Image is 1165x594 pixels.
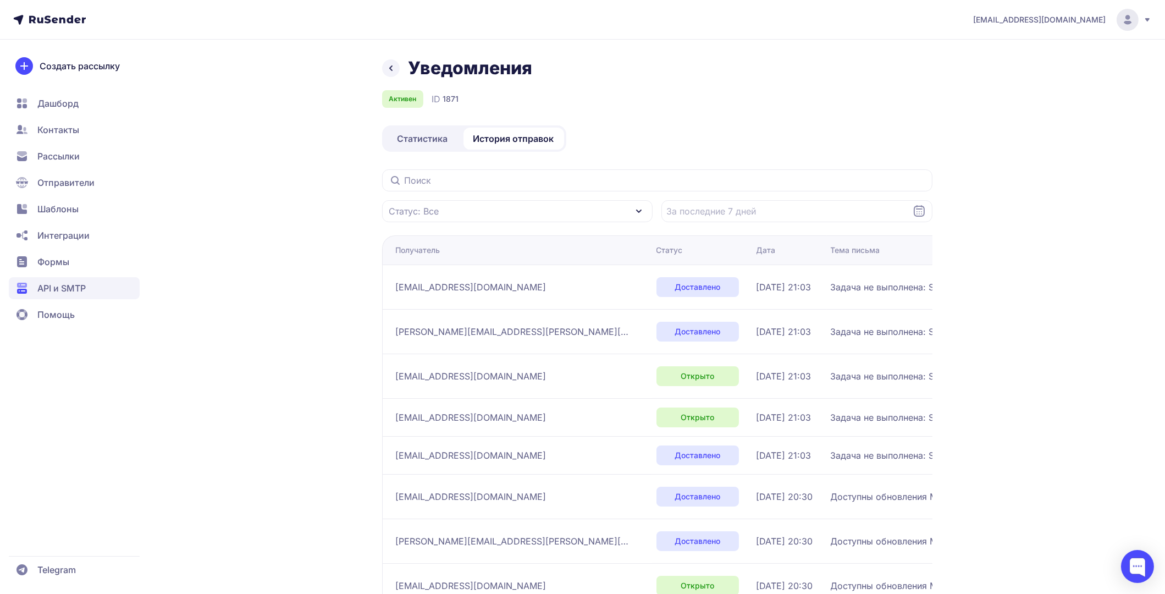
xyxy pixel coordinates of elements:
span: Открыто [681,371,714,382]
span: [EMAIL_ADDRESS][DOMAIN_NAME] [396,411,546,424]
span: Доставлено [675,326,720,337]
span: Открыто [681,412,714,423]
span: Активен [389,95,416,103]
span: [DATE] 20:30 [757,535,813,548]
span: [EMAIL_ADDRESS][DOMAIN_NAME] [396,280,546,294]
div: Статус [656,245,683,256]
span: Интеграции [37,229,90,242]
span: Открыто [681,580,714,591]
span: [DATE] 21:03 [757,449,811,462]
span: API и SMTP [37,282,86,295]
span: [DATE] 21:03 [757,280,811,294]
span: Дашборд [37,97,79,110]
div: ID [432,92,459,106]
span: Рассылки [37,150,80,163]
span: Доступны обновления Moodle ([URL][DOMAIN_NAME]) [831,490,1067,503]
span: Доставлено [675,450,720,461]
span: Задача не выполнена: Send user notifications [831,411,1024,424]
span: [EMAIL_ADDRESS][DOMAIN_NAME] [396,490,546,503]
span: [DATE] 21:03 [757,370,811,383]
span: Задача не выполнена: Send user notifications [831,325,1024,338]
span: [DATE] 21:03 [757,411,811,424]
span: [PERSON_NAME][EMAIL_ADDRESS][PERSON_NAME][DOMAIN_NAME] [396,535,632,548]
span: История отправок [473,132,554,145]
input: Поиск [382,169,932,191]
span: Доставлено [675,282,720,293]
span: Статус: Все [389,205,439,218]
div: Дата [757,245,776,256]
span: Задача не выполнена: Send user notifications [831,370,1024,383]
h1: Уведомления [408,57,533,79]
span: Формы [37,255,69,268]
span: [EMAIL_ADDRESS][DOMAIN_NAME] [396,370,546,383]
span: [EMAIL_ADDRESS][DOMAIN_NAME] [973,14,1106,25]
span: 1871 [443,94,459,105]
div: Получатель [396,245,440,256]
a: Статистика [384,128,461,150]
input: Datepicker input [661,200,932,222]
span: [PERSON_NAME][EMAIL_ADDRESS][PERSON_NAME][DOMAIN_NAME] [396,325,632,338]
span: Отправители [37,176,95,189]
span: Задача не выполнена: Send user notifications [831,280,1024,294]
span: [EMAIL_ADDRESS][DOMAIN_NAME] [396,579,546,592]
span: Доступны обновления Moodle ([URL][DOMAIN_NAME]) [831,579,1067,592]
span: Задача не выполнена: Send user notifications [831,449,1024,462]
span: [DATE] 20:30 [757,490,813,503]
div: Тема письма [831,245,880,256]
span: [EMAIL_ADDRESS][DOMAIN_NAME] [396,449,546,462]
span: [DATE] 20:30 [757,579,813,592]
a: Telegram [9,559,140,581]
span: Создать рассылку [40,59,120,73]
span: Помощь [37,308,75,321]
span: [DATE] 21:03 [757,325,811,338]
span: Доставлено [675,491,720,502]
span: Контакты [37,123,79,136]
span: Доступны обновления Moodle ([URL][DOMAIN_NAME]) [831,535,1067,548]
a: История отправок [463,128,564,150]
span: Статистика [397,132,448,145]
span: Шаблоны [37,202,79,216]
span: Telegram [37,563,76,576]
span: Доставлено [675,536,720,547]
